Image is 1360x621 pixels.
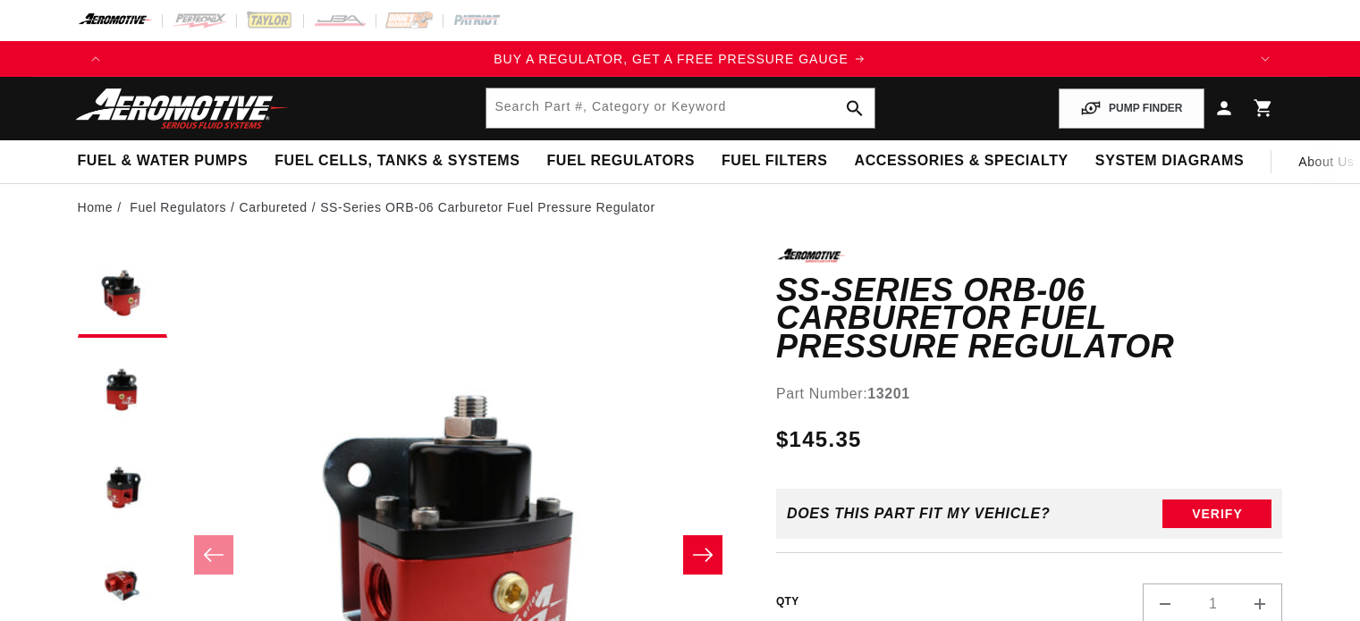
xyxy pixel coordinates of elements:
summary: Fuel Cells, Tanks & Systems [261,140,533,182]
div: Part Number: [776,382,1283,406]
button: Verify [1162,499,1271,528]
input: Search by Part Number, Category or Keyword [486,88,874,128]
summary: Fuel Regulators [533,140,707,182]
button: Load image 1 in gallery view [78,248,167,338]
span: About Us [1298,155,1354,169]
div: Does This part fit My vehicle? [787,506,1051,522]
span: Fuel Regulators [546,152,694,171]
li: SS-Series ORB-06 Carburetor Fuel Pressure Regulator [320,197,655,217]
li: Carbureted [240,197,321,217]
span: Fuel Cells, Tanks & Systems [275,152,520,171]
button: Translation missing: en.sections.announcements.next_announcement [1247,41,1283,77]
h1: SS-Series ORB-06 Carburetor Fuel Pressure Regulator [776,276,1283,361]
summary: Fuel & Water Pumps [64,140,262,182]
label: QTY [776,594,799,609]
div: 1 of 4 [114,49,1247,69]
button: Load image 2 in gallery view [78,347,167,436]
a: BUY A REGULATOR, GET A FREE PRESSURE GAUGE [114,49,1247,69]
summary: Accessories & Specialty [841,140,1082,182]
span: BUY A REGULATOR, GET A FREE PRESSURE GAUGE [494,52,849,66]
button: Slide right [683,535,722,575]
button: Slide left [194,535,233,575]
summary: System Diagrams [1082,140,1257,182]
button: Translation missing: en.sections.announcements.previous_announcement [78,41,114,77]
img: Aeromotive [71,88,294,130]
div: Announcement [114,49,1247,69]
span: $145.35 [776,424,862,456]
span: Fuel Filters [722,152,828,171]
button: Load image 3 in gallery view [78,445,167,534]
span: Fuel & Water Pumps [78,152,249,171]
li: Fuel Regulators [130,197,239,217]
nav: breadcrumbs [78,197,1283,217]
a: Home [78,197,114,217]
span: System Diagrams [1095,152,1244,171]
button: search button [835,88,874,128]
strong: 13201 [867,386,910,401]
span: Accessories & Specialty [855,152,1069,171]
summary: Fuel Filters [708,140,841,182]
slideshow-component: Translation missing: en.sections.announcements.announcement_bar [33,41,1328,77]
button: PUMP FINDER [1059,88,1204,129]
